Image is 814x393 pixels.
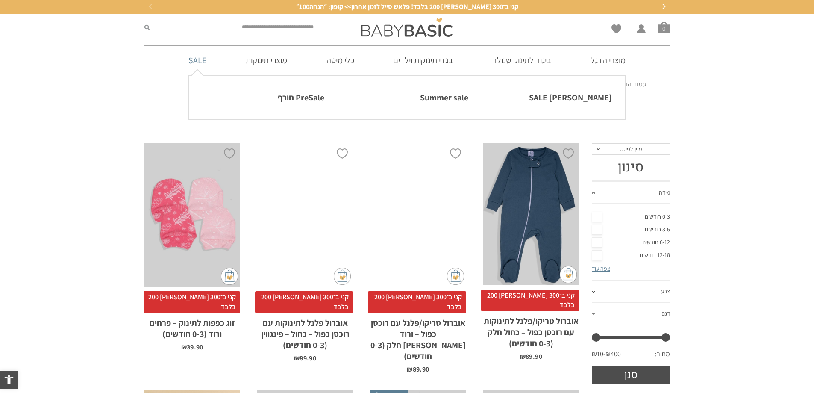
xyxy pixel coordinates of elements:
[181,343,203,352] bdi: 39.90
[144,143,240,351] a: זוג כפפות לתינוק - פרחים ורוד (0-3 חודשים) קני ב־300 [PERSON_NAME] 200 בלבדזוג כפפות לתינוק – פרח...
[481,290,579,311] span: קני ב־300 [PERSON_NAME] 200 בלבד
[658,21,670,33] a: סל קניות0
[592,281,670,303] a: צבע
[592,236,670,249] a: 6-12 חודשים
[605,349,621,359] span: ₪400
[142,291,240,313] span: קני ב־300 [PERSON_NAME] 200 בלבד
[447,268,464,285] img: cat-mini-atc.png
[153,2,661,12] a: קני ב־300 [PERSON_NAME] 200 בלבד! פלאש סייל לזמן אחרון>> קופון: ״הנחה100״
[592,265,610,272] a: צפה עוד
[181,343,187,352] span: ₪
[144,313,240,340] h2: זוג כפפות לתינוק – פרחים ורוד (0-3 חודשים)
[407,365,429,374] bdi: 89.90
[202,89,324,106] a: PreSale חורף
[257,313,353,351] h2: אוברול פלנל לתינוקות עם רוכסן כפול – כחול – פינגווין (0-3 חודשים)
[658,21,670,33] span: סל קניות
[233,46,300,75] a: מוצרי תינוקות
[296,2,518,12] span: קני ב־300 [PERSON_NAME] 200 בלבד! פלאש סייל לזמן אחרון>> קופון: ״הנחה100״
[294,354,300,363] span: ₪
[314,46,367,75] a: כלי מיטה
[578,46,638,75] a: מוצרי הדגל
[592,182,670,204] a: מידה
[361,18,453,37] img: Baby Basic בגדי תינוקות וילדים אונליין
[592,159,670,175] h3: סינון
[592,210,670,223] a: 0-3 חודשים
[334,268,351,285] img: cat-mini-atc.png
[618,80,646,89] a: עמוד הבית
[255,291,353,313] span: קני ב־300 [PERSON_NAME] 200 בלבד
[168,80,646,89] nav: Breadcrumb
[483,143,579,360] a: אוברול טריקו/פלנל לתינוקות עם רוכסן כפול - כחול חלק (0-3 חודשים) קני ב־300 [PERSON_NAME] 200 בלבד...
[592,347,670,365] div: מחיר: —
[221,268,238,285] img: cat-mini-atc.png
[294,354,316,363] bdi: 89.90
[611,24,621,33] a: Wishlist
[657,0,670,13] button: Next
[620,145,642,153] span: מיין לפי…
[176,46,219,75] a: SALE
[592,366,670,384] button: סנן
[380,46,466,75] a: בגדי תינוקות וילדים
[592,223,670,236] a: 3-6 חודשים
[346,89,468,106] a: Summer sale
[370,313,466,362] h2: אוברול טריקו/פלנל עם רוכסן כפול – ורוד [PERSON_NAME] חלק (0-3 חודשים)
[611,24,621,36] span: Wishlist
[520,352,526,361] span: ₪
[407,365,412,374] span: ₪
[592,349,605,359] span: ₪10
[368,291,466,313] span: קני ב־300 [PERSON_NAME] 200 בלבד
[520,352,542,361] bdi: 89.90
[479,46,564,75] a: ביגוד לתינוק שנולד
[592,303,670,325] a: דגם
[490,89,612,106] a: [PERSON_NAME] SALE
[592,249,670,262] a: 12-18 חודשים
[370,143,466,373] a: אוברול טריקו/פלנל עם רוכסן כפול - ורוד בהיר חלק (0-3 חודשים) קני ב־300 [PERSON_NAME] 200 בלבדאובר...
[560,266,577,283] img: cat-mini-atc.png
[257,143,353,362] a: אוברול פלנל לתינוקות עם רוכסן כפול - כחול - פינגווין (0-3 חודשים) קני ב־300 [PERSON_NAME] 200 בלב...
[483,311,579,349] h2: אוברול טריקו/פלנל לתינוקות עם רוכסן כפול – כחול חלק (0-3 חודשים)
